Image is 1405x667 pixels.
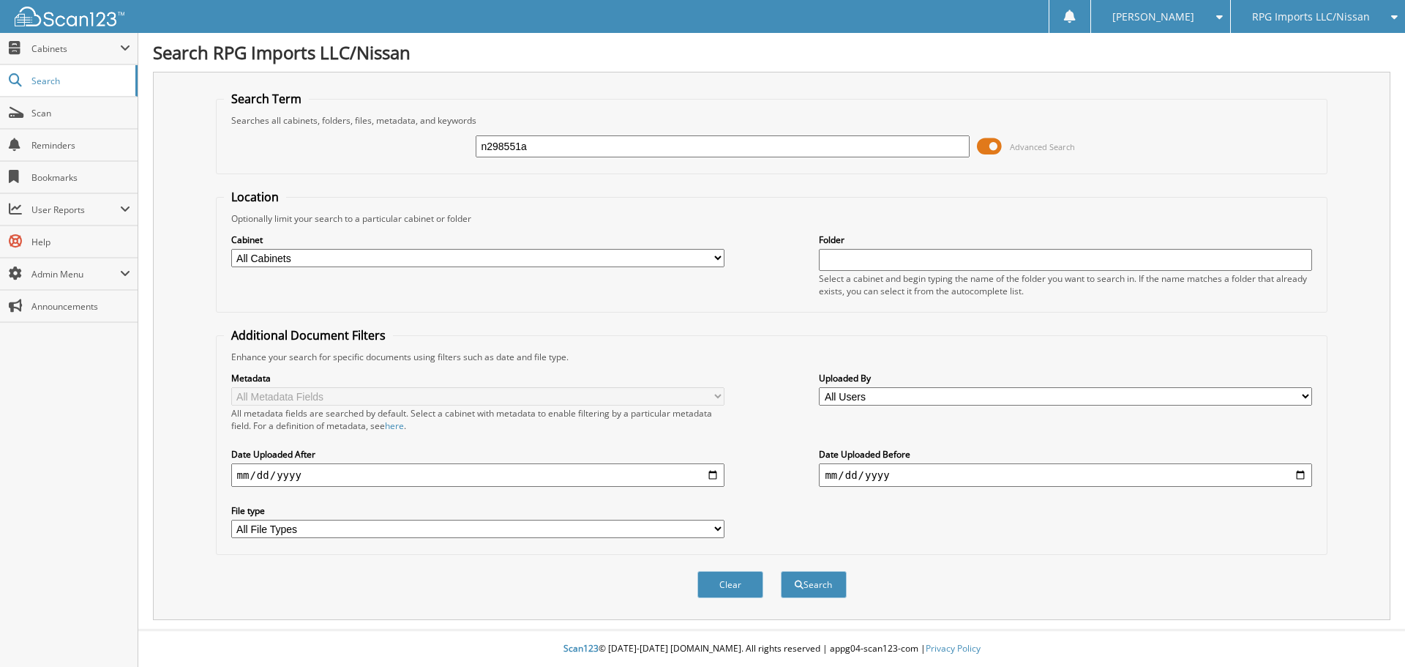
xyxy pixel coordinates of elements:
label: Date Uploaded After [231,448,724,461]
a: Privacy Policy [926,642,981,655]
div: © [DATE]-[DATE] [DOMAIN_NAME]. All rights reserved | appg04-scan123-com | [138,631,1405,667]
span: [PERSON_NAME] [1112,12,1194,21]
span: Reminders [31,139,130,152]
label: Uploaded By [819,372,1312,384]
span: User Reports [31,204,120,216]
div: Optionally limit your search to a particular cabinet or folder [224,212,1320,225]
span: RPG Imports LLC/Nissan [1252,12,1370,21]
label: Date Uploaded Before [819,448,1312,461]
span: Cabinets [31,42,120,55]
input: end [819,463,1312,487]
legend: Additional Document Filters [224,327,393,343]
div: Searches all cabinets, folders, files, metadata, and keywords [224,114,1320,127]
img: scan123-logo-white.svg [15,7,124,26]
span: Scan123 [563,642,599,655]
label: File type [231,504,724,517]
label: Folder [819,234,1312,246]
button: Clear [697,571,763,598]
label: Cabinet [231,234,724,246]
div: Enhance your search for specific documents using filters such as date and file type. [224,351,1320,363]
button: Search [781,571,847,598]
span: Search [31,75,128,87]
span: Advanced Search [1010,141,1075,152]
legend: Search Term [224,91,309,107]
div: All metadata fields are searched by default. Select a cabinet with metadata to enable filtering b... [231,407,724,432]
input: start [231,463,724,487]
span: Bookmarks [31,171,130,184]
legend: Location [224,189,286,205]
h1: Search RPG Imports LLC/Nissan [153,40,1390,64]
span: Scan [31,107,130,119]
a: here [385,420,404,432]
span: Help [31,236,130,248]
div: Select a cabinet and begin typing the name of the folder you want to search in. If the name match... [819,272,1312,297]
span: Admin Menu [31,268,120,280]
span: Announcements [31,300,130,313]
label: Metadata [231,372,724,384]
iframe: Chat Widget [1332,597,1405,667]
